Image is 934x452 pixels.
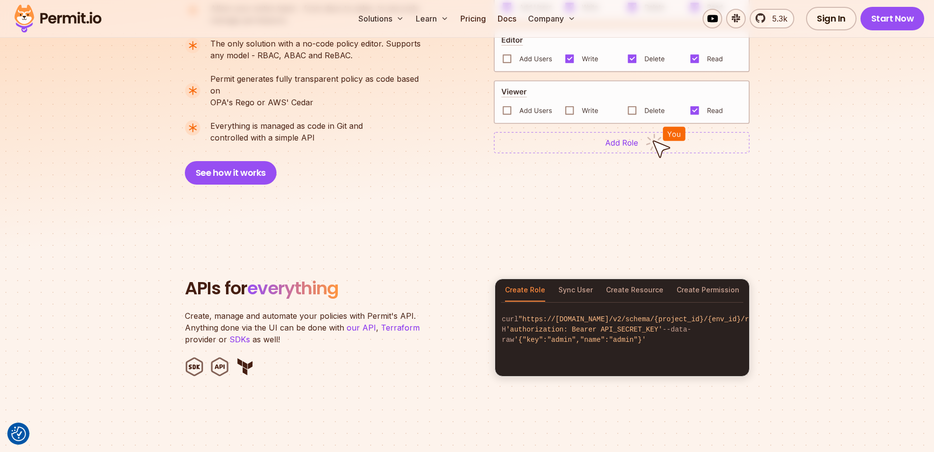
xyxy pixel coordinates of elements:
button: Company [524,9,580,28]
button: Create Resource [606,279,663,302]
code: curl -H --data-raw [495,307,749,353]
button: Learn [412,9,453,28]
span: The only solution with a no-code policy editor. Supports [210,38,421,49]
p: Create, manage and automate your policies with Permit's API. Anything done via the UI can be done... [185,310,430,345]
h2: APIs for [185,279,483,298]
a: Sign In [806,7,857,30]
button: Sync User [558,279,593,302]
button: Create Role [505,279,545,302]
p: any model - RBAC, ABAC and ReBAC. [210,38,421,61]
button: See how it works [185,161,277,185]
a: Pricing [456,9,490,28]
img: Revisit consent button [11,427,26,441]
a: Docs [494,9,520,28]
button: Create Permission [677,279,739,302]
span: '{"key":"admin","name":"admin"}' [514,336,646,344]
button: Consent Preferences [11,427,26,441]
a: Terraform [381,323,420,333]
a: SDKs [229,334,250,344]
span: Everything is managed as code in Git and [210,120,363,132]
span: Permit generates fully transparent policy as code based on [210,73,429,96]
span: "https://[DOMAIN_NAME]/v2/schema/{project_id}/{env_id}/roles" [518,315,769,323]
a: Start Now [860,7,925,30]
button: Solutions [354,9,408,28]
span: 'authorization: Bearer API_SECRET_KEY' [506,326,662,333]
a: our API [347,323,376,333]
span: everything [247,276,338,301]
p: controlled with a simple API [210,120,363,143]
img: Permit logo [10,2,106,35]
span: 5.3k [766,13,787,24]
a: 5.3k [750,9,794,28]
p: OPA's Rego or AWS' Cedar [210,73,429,108]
